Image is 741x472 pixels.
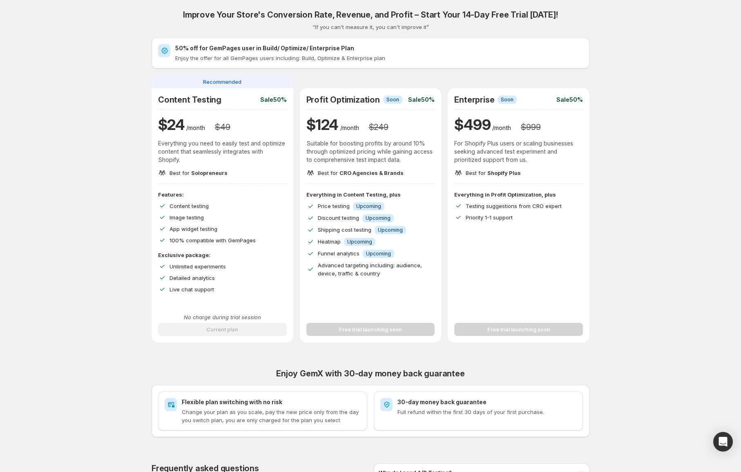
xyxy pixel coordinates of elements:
[170,263,226,270] span: Unlimited experiments
[306,95,380,105] h2: Profit Optimization
[318,262,422,277] span: Advanced targeting including: audience, device, traffic & country
[158,190,287,199] p: Features:
[186,124,205,132] p: /month
[397,408,576,416] p: Full refund within the first 30 days of your first purchase.
[152,369,589,378] h2: Enjoy GemX with 30-day money back guarantee
[340,124,359,132] p: /month
[454,139,583,164] p: For Shopify Plus users or scaling businesses seeking advanced test experiment and prioritized sup...
[182,408,361,424] p: Change your plan as you scale, pay the new price only from the day you switch plan, you are only ...
[466,214,513,221] span: Priority 1-1 support
[175,44,583,52] h2: 50% off for GemPages user in Build/ Optimize/ Enterprise Plan
[170,286,214,293] span: Live chat support
[466,169,521,177] p: Best for
[158,139,287,164] p: Everything you need to easily test and optimize content that seamlessly integrates with Shopify.
[170,169,228,177] p: Best for
[501,96,513,103] span: Soon
[191,170,228,176] span: Solopreneurs
[306,115,339,134] h1: $ 124
[366,215,391,221] span: Upcoming
[521,122,540,132] h3: $ 999
[318,238,341,245] span: Heatmap
[158,251,287,259] p: Exclusive package:
[158,115,185,134] h1: $ 24
[713,432,733,452] div: Open Intercom Messenger
[306,190,435,199] p: Everything in Content Testing, plus
[378,227,403,233] span: Upcoming
[487,170,521,176] span: Shopify Plus
[339,170,404,176] span: CRO Agencies & Brands
[183,10,558,20] h2: Improve Your Store's Conversion Rate, Revenue, and Profit – Start Your 14-Day Free Trial [DATE]!
[318,250,359,257] span: Funnel analytics
[318,215,359,221] span: Discount testing
[356,203,381,210] span: Upcoming
[454,115,491,134] h1: $ 499
[318,169,404,177] p: Best for
[170,237,256,244] span: 100% compatible with GemPages
[454,190,583,199] p: Everything in Profit Optimization, plus
[203,78,241,86] span: Recommended
[170,214,204,221] span: Image testing
[170,226,217,232] span: App widget testing
[466,203,562,209] span: Testing suggestions from CRO expert
[158,313,287,321] p: No charge during trial session
[369,122,388,132] h3: $ 249
[170,203,209,209] span: Content testing
[170,275,215,281] span: Detailed analytics
[386,96,399,103] span: Soon
[318,226,371,233] span: Shipping cost testing
[556,96,583,104] p: Sale 50%
[306,139,435,164] p: Suitable for boosting profits by around 10% through optimized pricing while gaining access to com...
[408,96,435,104] p: Sale 50%
[492,124,511,132] p: /month
[347,239,372,245] span: Upcoming
[175,54,583,62] p: Enjoy the offer for all GemPages users including: Build, Optimize & Enterprise plan
[215,122,230,132] h3: $ 49
[260,96,287,104] p: Sale 50%
[366,251,391,257] span: Upcoming
[318,203,350,209] span: Price testing
[182,398,361,406] h2: Flexible plan switching with no risk
[312,23,429,31] p: “If you can't measure it, you can't improve it”
[397,398,576,406] h2: 30-day money back guarantee
[158,95,221,105] h2: Content Testing
[454,95,494,105] h2: Enterprise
